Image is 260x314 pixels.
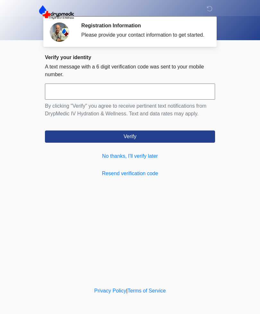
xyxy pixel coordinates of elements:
[81,31,205,39] div: Please provide your contact information to get started.
[45,102,215,118] p: By clicking "Verify" you agree to receive pertinent text notifications from DrypMedic IV Hydratio...
[45,54,215,60] h2: Verify your identity
[127,288,166,293] a: Terms of Service
[81,22,205,29] h2: Registration Information
[45,152,215,160] a: No thanks, I'll verify later
[45,170,215,177] a: Resend verification code
[39,5,74,20] img: DrypMedic IV Hydration & Wellness Logo
[45,63,215,78] p: A text message with a 6 digit verification code was sent to your mobile number.
[45,130,215,143] button: Verify
[50,22,69,42] img: Agent Avatar
[126,288,127,293] a: |
[94,288,126,293] a: Privacy Policy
